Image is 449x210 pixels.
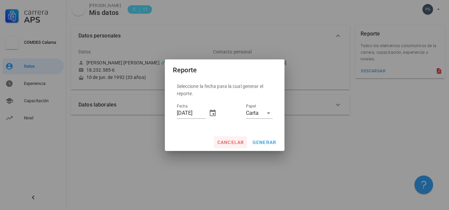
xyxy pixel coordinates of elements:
span: cancelar [217,140,244,145]
label: Papel [246,104,256,109]
div: Carta [246,110,259,116]
button: cancelar [214,136,247,148]
div: Reporte [173,65,197,75]
p: Seleccione la fecha para la cual generar el reporte. [177,83,273,97]
button: generar [250,136,279,148]
div: PapelCarta [246,108,273,118]
span: generar [252,140,277,145]
label: Fecha [177,104,187,109]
